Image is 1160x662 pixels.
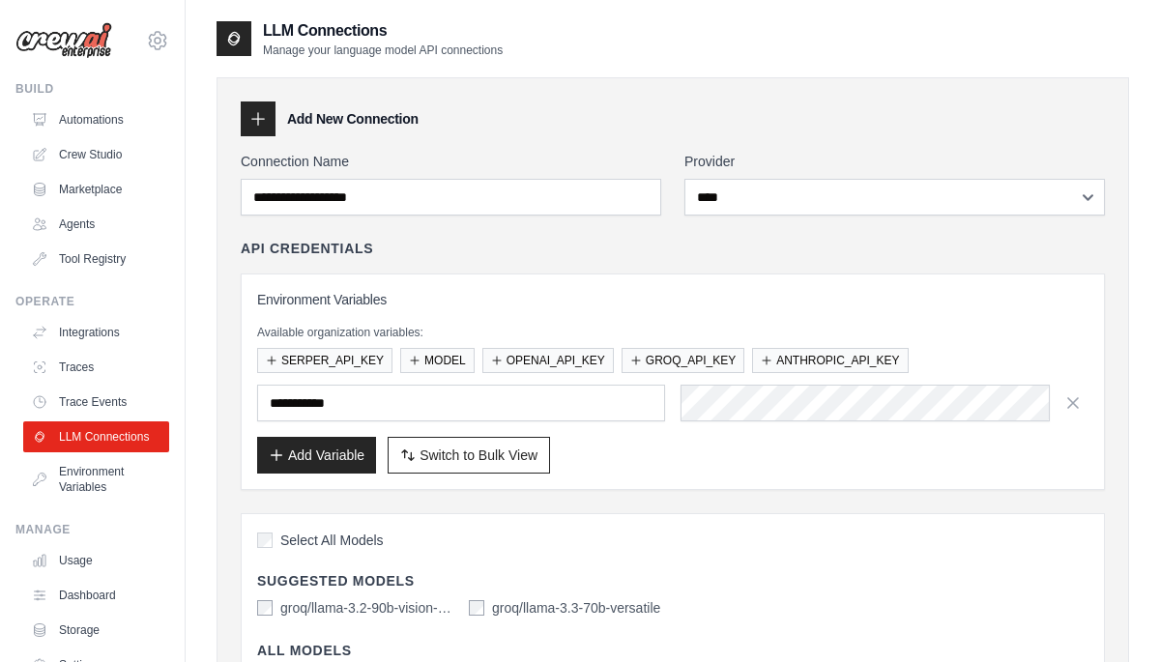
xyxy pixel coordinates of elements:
[23,387,169,417] a: Trace Events
[263,43,503,58] p: Manage your language model API connections
[241,152,661,171] label: Connection Name
[23,139,169,170] a: Crew Studio
[280,531,384,550] span: Select All Models
[23,421,169,452] a: LLM Connections
[752,348,908,373] button: ANTHROPIC_API_KEY
[23,209,169,240] a: Agents
[400,348,475,373] button: MODEL
[23,580,169,611] a: Dashboard
[23,104,169,135] a: Automations
[388,437,550,474] button: Switch to Bulk View
[23,615,169,646] a: Storage
[15,294,169,309] div: Operate
[15,22,112,59] img: Logo
[257,641,1088,660] h4: All Models
[15,81,169,97] div: Build
[420,446,537,465] span: Switch to Bulk View
[15,522,169,537] div: Manage
[23,174,169,205] a: Marketplace
[469,600,484,616] input: groq/llama-3.3-70b-versatile
[287,109,419,129] h3: Add New Connection
[241,239,373,258] h4: API Credentials
[622,348,744,373] button: GROQ_API_KEY
[263,19,503,43] h2: LLM Connections
[492,598,660,618] label: groq/llama-3.3-70b-versatile
[23,545,169,576] a: Usage
[257,325,1088,340] p: Available organization variables:
[23,352,169,383] a: Traces
[23,317,169,348] a: Integrations
[280,598,453,618] label: groq/llama-3.2-90b-vision-preview
[257,290,1088,309] h3: Environment Variables
[257,437,376,474] button: Add Variable
[257,348,392,373] button: SERPER_API_KEY
[684,152,1105,171] label: Provider
[23,456,169,503] a: Environment Variables
[257,600,273,616] input: groq/llama-3.2-90b-vision-preview
[257,571,1088,590] h4: Suggested Models
[482,348,614,373] button: OPENAI_API_KEY
[23,244,169,274] a: Tool Registry
[257,532,273,548] input: Select All Models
